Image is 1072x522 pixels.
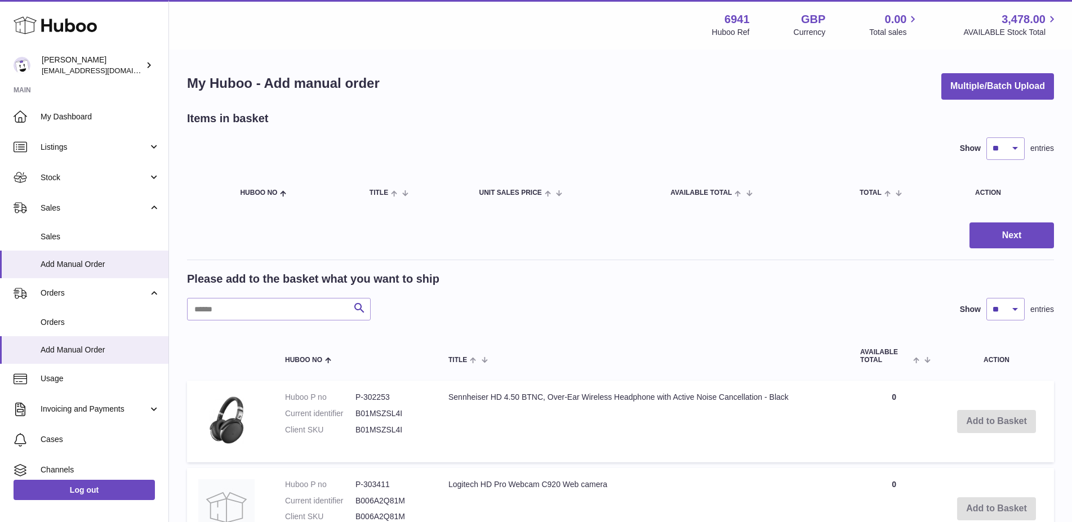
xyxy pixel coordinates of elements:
span: Unit Sales Price [479,189,542,197]
button: Multiple/Batch Upload [941,73,1054,100]
span: entries [1030,304,1054,315]
dt: Client SKU [285,425,355,435]
label: Show [960,143,981,154]
span: Title [370,189,388,197]
strong: 6941 [724,12,750,27]
span: Listings [41,142,148,153]
span: AVAILABLE Stock Total [963,27,1058,38]
div: Currency [794,27,826,38]
span: Add Manual Order [41,345,160,355]
span: Invoicing and Payments [41,404,148,414]
span: 3,478.00 [1002,12,1046,27]
dd: B01MSZSL4I [355,408,426,419]
span: Sales [41,203,148,213]
a: Log out [14,480,155,500]
span: AVAILABLE Total [670,189,732,197]
div: Huboo Ref [712,27,750,38]
span: Sales [41,231,160,242]
div: Action [975,189,1043,197]
td: 0 [849,381,939,462]
dd: B01MSZSL4I [355,425,426,435]
h1: My Huboo - Add manual order [187,74,380,92]
dt: Huboo P no [285,479,355,490]
span: entries [1030,143,1054,154]
dd: B006A2Q81M [355,511,426,522]
strong: GBP [801,12,825,27]
span: 0.00 [885,12,907,27]
span: Huboo no [240,189,277,197]
h2: Items in basket [187,111,269,126]
img: Sennheiser HD 4.50 BTNC, Over-Ear Wireless Headphone with Active Noise Cancellation - Black [198,392,255,448]
span: Stock [41,172,148,183]
span: Cases [41,434,160,445]
button: Next [969,222,1054,249]
td: Sennheiser HD 4.50 BTNC, Over-Ear Wireless Headphone with Active Noise Cancellation - Black [437,381,849,462]
dt: Huboo P no [285,392,355,403]
dt: Client SKU [285,511,355,522]
span: Orders [41,317,160,328]
span: [EMAIL_ADDRESS][DOMAIN_NAME] [42,66,166,75]
span: Orders [41,288,148,298]
span: Channels [41,465,160,475]
div: [PERSON_NAME] [42,55,143,76]
span: Huboo no [285,356,322,364]
dt: Current identifier [285,408,355,419]
span: Total [860,189,882,197]
h2: Please add to the basket what you want to ship [187,271,439,287]
span: Usage [41,373,160,384]
span: My Dashboard [41,111,160,122]
a: 0.00 Total sales [869,12,919,38]
a: 3,478.00 AVAILABLE Stock Total [963,12,1058,38]
label: Show [960,304,981,315]
span: Total sales [869,27,919,38]
span: Title [448,356,467,364]
dd: P-302253 [355,392,426,403]
dt: Current identifier [285,496,355,506]
th: Action [939,337,1054,374]
img: support@photogears.uk [14,57,30,74]
dd: P-303411 [355,479,426,490]
span: AVAILABLE Total [860,349,910,363]
span: Add Manual Order [41,259,160,270]
dd: B006A2Q81M [355,496,426,506]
